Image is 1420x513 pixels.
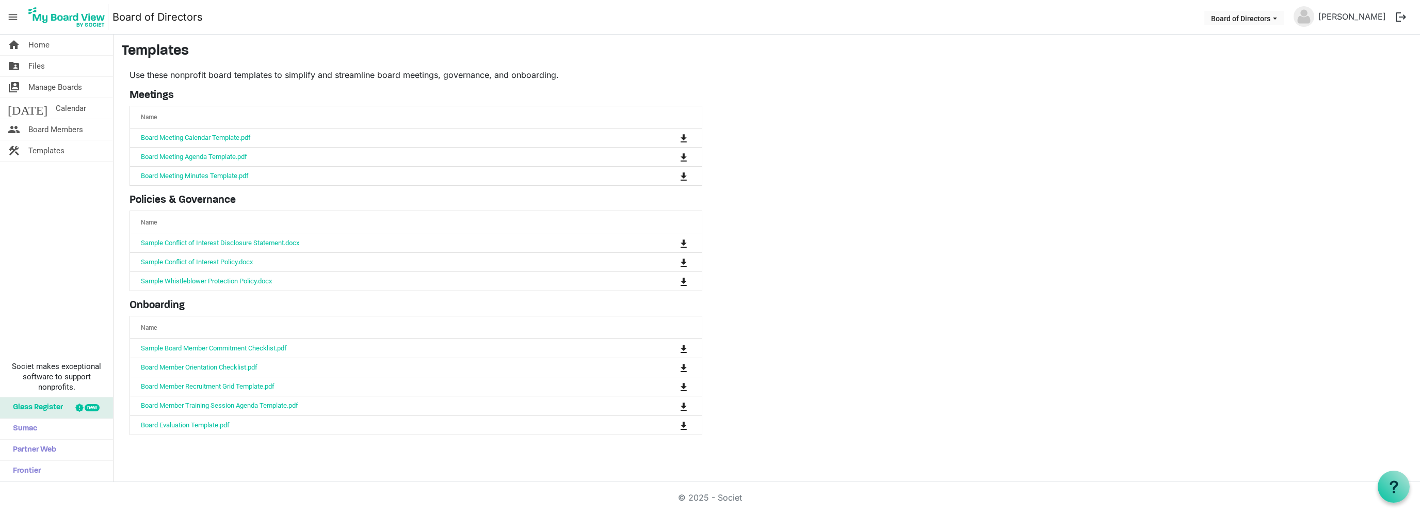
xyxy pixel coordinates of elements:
[25,4,112,30] a: My Board View Logo
[130,194,702,206] h5: Policies & Governance
[85,404,100,411] div: new
[130,129,637,147] td: Board Meeting Calendar Template.pdf is template cell column header Name
[130,358,637,377] td: Board Member Orientation Checklist.pdf is template cell column header Name
[141,153,247,161] a: Board Meeting Agenda Template.pdf
[25,4,108,30] img: My Board View Logo
[1314,6,1390,27] a: [PERSON_NAME]
[678,492,742,503] a: © 2025 - Societ
[8,98,47,119] span: [DATE]
[676,235,691,250] button: Download
[1294,6,1314,27] img: no-profile-picture.svg
[637,129,702,147] td: is Command column column header
[28,56,45,76] span: Files
[676,418,691,432] button: Download
[141,134,251,141] a: Board Meeting Calendar Template.pdf
[122,43,1412,60] h3: Templates
[141,344,287,352] a: Sample Board Member Commitment Checklist.pdf
[637,358,702,377] td: is Command column column header
[28,140,64,161] span: Templates
[676,398,691,413] button: Download
[1204,11,1284,25] button: Board of Directors dropdownbutton
[141,114,157,121] span: Name
[141,421,230,429] a: Board Evaluation Template.pdf
[637,147,702,166] td: is Command column column header
[637,339,702,357] td: is Command column column header
[130,377,637,396] td: Board Member Recruitment Grid Template.pdf is template cell column header Name
[130,69,702,81] p: Use these nonprofit board templates to simplify and streamline board meetings, governance, and on...
[130,147,637,166] td: Board Meeting Agenda Template.pdf is template cell column header Name
[8,419,37,439] span: Sumac
[141,239,299,247] a: Sample Conflict of Interest Disclosure Statement.docx
[676,274,691,288] button: Download
[112,7,203,27] a: Board of Directors
[130,271,637,291] td: Sample Whistleblower Protection Policy.docx is template cell column header Name
[141,363,257,371] a: Board Member Orientation Checklist.pdf
[637,396,702,415] td: is Command column column header
[141,324,157,331] span: Name
[676,360,691,375] button: Download
[637,377,702,396] td: is Command column column header
[130,89,702,102] h5: Meetings
[141,258,253,266] a: Sample Conflict of Interest Policy.docx
[28,119,83,140] span: Board Members
[8,140,20,161] span: construction
[130,339,637,357] td: Sample Board Member Commitment Checklist.pdf is template cell column header Name
[130,299,702,312] h5: Onboarding
[8,461,41,482] span: Frontier
[8,119,20,140] span: people
[28,35,50,55] span: Home
[141,277,272,285] a: Sample Whistleblower Protection Policy.docx
[637,233,702,252] td: is Command column column header
[141,219,157,226] span: Name
[56,98,86,119] span: Calendar
[28,77,82,98] span: Manage Boards
[637,252,702,271] td: is Command column column header
[130,396,637,415] td: Board Member Training Session Agenda Template.pdf is template cell column header Name
[676,169,691,183] button: Download
[676,255,691,269] button: Download
[130,233,637,252] td: Sample Conflict of Interest Disclosure Statement.docx is template cell column header Name
[637,271,702,291] td: is Command column column header
[130,166,637,185] td: Board Meeting Minutes Template.pdf is template cell column header Name
[3,7,23,27] span: menu
[5,361,108,392] span: Societ makes exceptional software to support nonprofits.
[1390,6,1412,28] button: logout
[130,415,637,435] td: Board Evaluation Template.pdf is template cell column header Name
[637,166,702,185] td: is Command column column header
[141,172,249,180] a: Board Meeting Minutes Template.pdf
[8,56,20,76] span: folder_shared
[8,397,63,418] span: Glass Register
[8,440,56,460] span: Partner Web
[141,382,275,390] a: Board Member Recruitment Grid Template.pdf
[8,35,20,55] span: home
[637,415,702,435] td: is Command column column header
[141,402,298,409] a: Board Member Training Session Agenda Template.pdf
[676,341,691,355] button: Download
[676,150,691,164] button: Download
[676,379,691,394] button: Download
[8,77,20,98] span: switch_account
[676,131,691,145] button: Download
[130,252,637,271] td: Sample Conflict of Interest Policy.docx is template cell column header Name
